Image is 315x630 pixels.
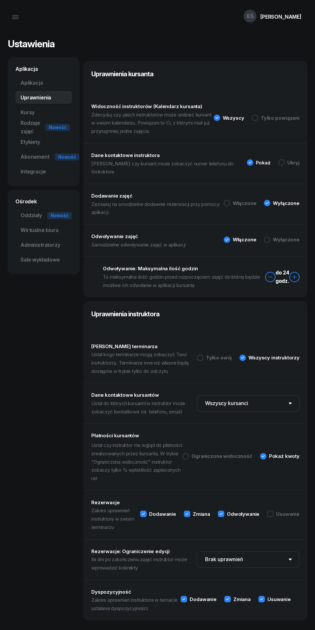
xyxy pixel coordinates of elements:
a: Wirtualne biura [15,224,72,237]
a: Etykiety [15,136,72,149]
div: Ograniczona widoczność [192,454,252,459]
div: Ukryj [287,160,300,165]
p: Zakres uprawnień instruktora w temacie ustalania dyspozycyjności [91,596,181,612]
div: Wszyscy instruktorzy [248,355,300,360]
a: Administratorzy [15,239,72,252]
p: Zdecyduj czy jakich instruktorów może widzieć kursant w swoim kalendarzu. Powiązani to Ci, z któr... [91,111,214,135]
div: Zmiana [233,597,251,602]
span: EŚ [247,14,254,19]
a: Sale wykładowe [15,254,72,266]
p: Samodzielne odwoływanie zajęć w aplikacji [91,241,185,249]
div: Dodawanie [190,597,217,602]
div: Nowość [45,124,70,131]
a: Rodzaje zajęćNowość [15,121,72,134]
a: OddziałyNowość [15,209,72,222]
h3: Uprawnienia instruktora [84,301,307,327]
div: Nowość [55,153,79,161]
div: Pokaż [256,160,271,165]
div: Wyłączone [273,237,300,242]
div: Włączone [233,237,256,242]
p: Zezwalaj na smodzielne dodawnie rezerwacji przy pomocy aplikacji [91,200,224,217]
div: Nowość [47,212,72,219]
div: do 24 godz. [275,269,289,285]
p: Ustal czy instruktor ma wgląd do płatności zrealizowanych przez kursanta. W trybie "Ograniczona w... [91,441,183,483]
p: Ile dni po zakończeniu zajęć instruktor może wprowadzić kokrekty [91,555,197,572]
div: Ośrodek [15,198,72,205]
a: Kursy [15,106,72,119]
div: Usuwanie [267,597,291,602]
p: [PERSON_NAME] czy kursant może zobaczyć numer telefonu do Instruktora [91,160,247,176]
p: To maksymalna ilość godzin przed rozpoczęciem zajęć do której będzie możliwe ich odwołanie w apli... [103,273,265,289]
div: Odwoływanie [227,512,259,516]
p: Ustal kogo terminarze mogą zobaczyć Twoi instruktorzy. Terminarze inne niż własne będą dostępne w... [91,350,197,375]
div: Usuwanie [276,512,300,516]
div: Tylko powiązani [261,116,300,120]
p: Ustal do których kursantów instruktor może zobaczyć kontatkowe (nr. telefonu, email) [91,399,197,416]
div: Aplikacja [15,65,72,73]
div: Pokaż kwoty [269,454,300,459]
a: AbonamentNowość [15,151,72,163]
div: Wyłączone [273,201,300,206]
h1: Ustawienia [8,38,55,50]
a: Uprawnienia [15,91,72,104]
p: Zakres uprawnień instruktora w swoim terminarzu [91,506,140,531]
h3: Uprawnienia kursanta [84,61,307,87]
a: Integracje [15,165,72,178]
div: Dodawanie [149,512,176,516]
div: Włączone [233,201,256,206]
a: Aplikacja [15,77,72,89]
div: Zmiana [193,512,210,516]
div: [PERSON_NAME] [260,14,301,19]
div: Tylko swój [206,355,232,360]
div: Wszyscy [223,116,244,120]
